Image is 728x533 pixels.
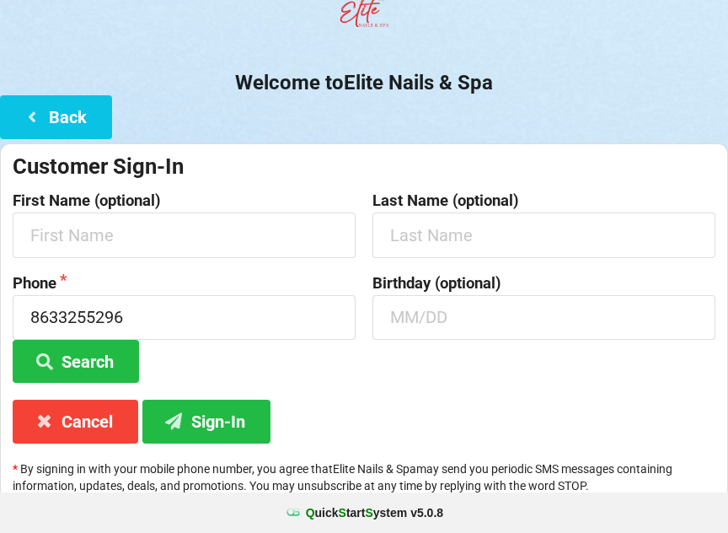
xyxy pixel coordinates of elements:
input: 1234567890 [13,295,356,340]
button: Cancel [13,400,138,443]
label: First Name (optional) [13,192,356,209]
input: First Name [13,213,356,257]
input: Last Name [372,213,715,257]
div: Customer Sign-In [13,153,715,180]
img: favicon.ico [285,504,302,521]
input: MM/DD [372,295,715,340]
b: uick tart ystem v 5.0.8 [306,504,443,521]
label: Birthday (optional) [372,275,715,292]
label: Last Name (optional) [372,192,715,209]
button: Sign-In [142,400,270,443]
p: By signing in with your mobile phone number, you agree that Elite Nails & Spa may send you period... [13,460,715,494]
span: Q [306,506,315,520]
label: Phone [13,275,356,292]
span: S [365,506,372,520]
button: Search [13,340,139,383]
span: S [339,506,346,520]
